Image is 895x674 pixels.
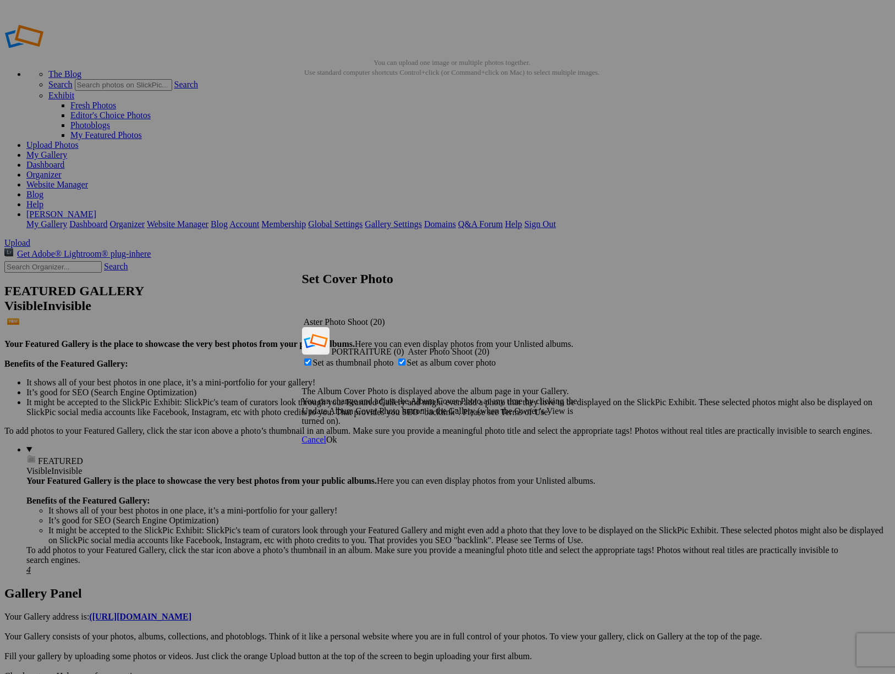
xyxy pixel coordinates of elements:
[304,358,311,366] input: Set as thumbnail photo
[408,347,490,356] span: Aster Photo Shoot (20)
[302,435,326,444] a: Cancel
[302,386,594,426] p: The Album Cover Photo is displayed above the album page in your Gallery. You can change and adjus...
[398,358,405,366] input: Set as album cover photo
[326,435,337,444] span: Ok
[304,317,385,327] span: Aster Photo Shoot (20)
[313,358,394,367] span: Set as thumbnail photo
[407,358,496,367] span: Set as album cover photo
[332,347,404,356] span: PORTRAITURE (0)
[302,272,594,286] h2: Set Cover Photo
